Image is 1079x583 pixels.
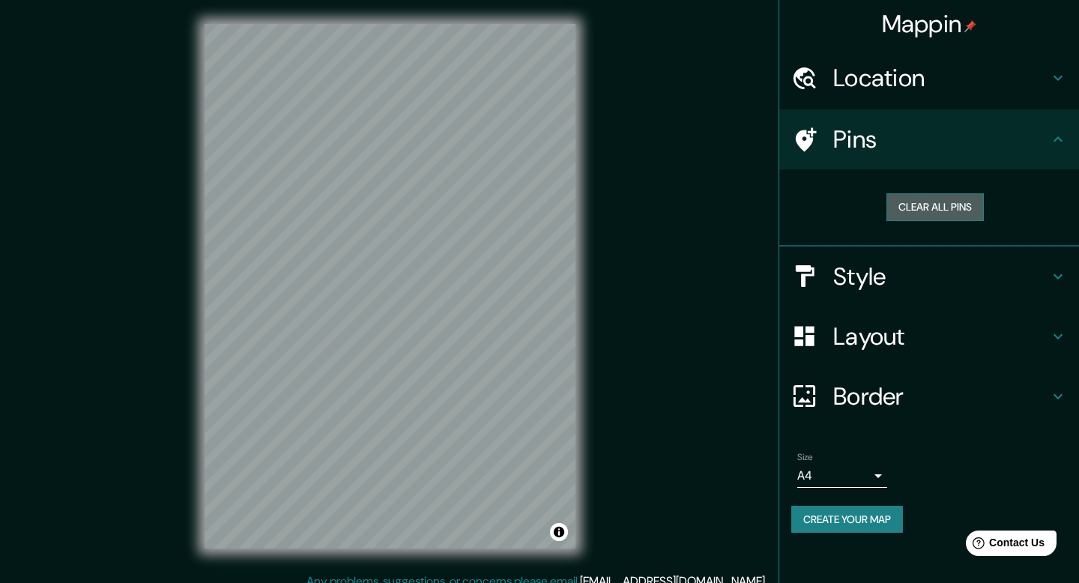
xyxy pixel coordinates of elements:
div: Style [779,247,1079,306]
h4: Style [833,262,1049,291]
iframe: Help widget launcher [946,525,1063,567]
button: Clear all pins [886,193,984,221]
h4: Mappin [882,9,977,39]
h4: Location [833,63,1049,93]
img: pin-icon.png [964,20,976,32]
h4: Pins [833,124,1049,154]
div: Pins [779,109,1079,169]
label: Size [797,450,813,463]
h4: Layout [833,321,1049,351]
h4: Border [833,381,1049,411]
button: Toggle attribution [550,523,568,541]
div: Location [779,48,1079,108]
div: A4 [797,464,887,488]
button: Create your map [791,506,903,534]
div: Layout [779,306,1079,366]
canvas: Map [205,24,575,549]
div: Border [779,366,1079,426]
